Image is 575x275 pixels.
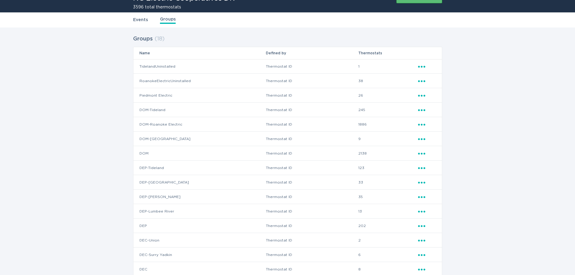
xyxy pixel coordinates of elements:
[418,179,436,186] div: Popover menu
[418,251,436,258] div: Popover menu
[418,121,436,128] div: Popover menu
[266,190,358,204] td: Thermostat ID
[418,150,436,157] div: Popover menu
[266,233,358,248] td: Thermostat ID
[133,190,442,204] tr: 49d2b32e9ac9883f785ec05ddcfb3a3f3e14cf5a
[266,146,358,161] td: Thermostat ID
[358,59,417,74] td: 1
[358,74,417,88] td: 38
[358,103,417,117] td: 245
[133,117,266,132] td: DOM-Roanoke Electric
[358,88,417,103] td: 26
[133,248,266,262] td: DEC-Surry Yadkin
[418,193,436,200] div: Popover menu
[133,103,442,117] tr: f1435a5276cbccec5adb072429de2597967f366c
[358,161,417,175] td: 123
[133,248,442,262] tr: a89358d0f1d810da1d65a75744a484cc6298d293
[266,47,358,59] th: Defined by
[133,47,442,59] tr: Table Headers
[133,132,442,146] tr: aaff0642492ee931dadd1516012fde84cd0ca548
[266,88,358,103] td: Thermostat ID
[133,233,442,248] tr: f59f0cd4916744fd841732c4d3e98058
[133,74,266,88] td: RoanokeElectricUninstalled
[133,161,266,175] td: DEP-Tideland
[266,74,358,88] td: Thermostat ID
[266,175,358,190] td: Thermostat ID
[266,117,358,132] td: Thermostat ID
[133,59,442,74] tr: 664498ba8b55f1c72139dd770b1a5f5c1712721e
[133,233,266,248] td: DEC-Union
[418,92,436,99] div: Popover menu
[418,107,436,113] div: Popover menu
[266,103,358,117] td: Thermostat ID
[133,59,266,74] td: TidelandUninstalled
[358,248,417,262] td: 6
[358,117,417,132] td: 1886
[160,16,176,24] a: Groups
[266,59,358,74] td: Thermostat ID
[133,47,266,59] th: Name
[155,36,165,42] span: ( 18 )
[418,165,436,171] div: Popover menu
[418,237,436,244] div: Popover menu
[266,161,358,175] td: Thermostat ID
[358,190,417,204] td: 35
[266,219,358,233] td: Thermostat ID
[133,146,442,161] tr: a7797cf5f6e50f02fe6f90075664384914c9cc9f
[266,132,358,146] td: Thermostat ID
[133,204,266,219] td: DEP-Lumbee River
[133,117,442,132] tr: 51978aeab3828d0a18a797a66ea1a9fb977a15ae
[358,204,417,219] td: 13
[418,208,436,215] div: Popover menu
[358,219,417,233] td: 202
[133,190,266,204] td: DEP-[PERSON_NAME]
[133,161,442,175] tr: 0e82f15dfa4cef161ce598b9f6c437ff21fefc24
[418,136,436,142] div: Popover menu
[133,88,442,103] tr: 97fe461b4c85cde277302cbfd9bc6b047d0f1d23
[418,222,436,229] div: Popover menu
[418,78,436,84] div: Popover menu
[133,146,266,161] td: DOM
[133,175,266,190] td: DEP-[GEOGRAPHIC_DATA]
[133,204,442,219] tr: e18e852d2545ba27e797e6523501d8339fef2b3d
[266,204,358,219] td: Thermostat ID
[133,74,442,88] tr: c75fc465f3ea8aee12df694745e99583a4551983
[133,219,266,233] td: DEP
[358,132,417,146] td: 9
[133,5,235,9] h2: 3596 total thermostats
[418,266,436,273] div: Popover menu
[133,88,266,103] td: Piedmont Electric
[133,175,442,190] tr: bd3808b3852f2581d5530bef71147024e1035a66
[133,132,266,146] td: DOM-[GEOGRAPHIC_DATA]
[358,175,417,190] td: 33
[358,47,417,59] th: Thermostats
[133,103,266,117] td: DOM-Tideland
[418,63,436,70] div: Popover menu
[133,219,442,233] tr: c06271088261e3bee0efff82bbf377fbf1d7341f
[358,146,417,161] td: 2138
[133,34,153,44] h2: Groups
[133,17,148,23] a: Events
[266,248,358,262] td: Thermostat ID
[358,233,417,248] td: 2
